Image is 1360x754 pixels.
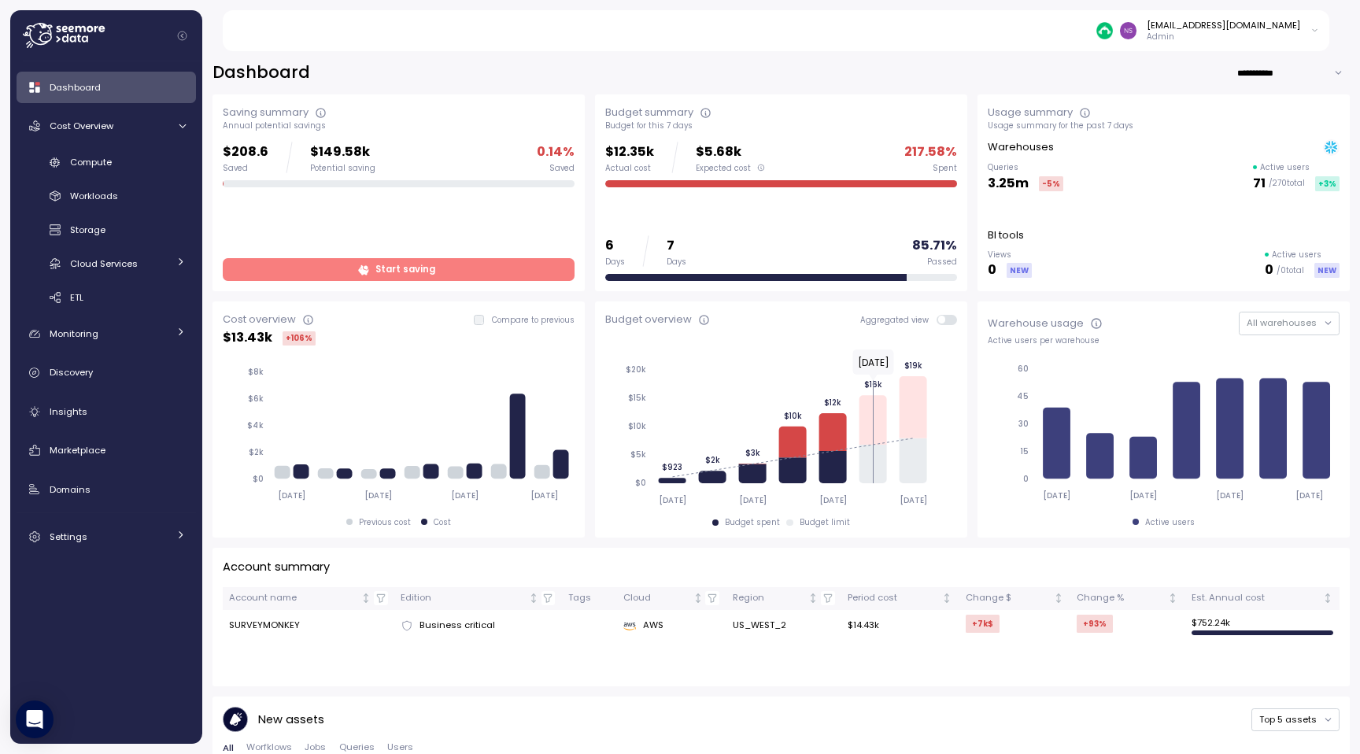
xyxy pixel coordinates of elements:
span: Discovery [50,366,93,379]
tspan: $10k [628,421,646,431]
a: Cost Overview [17,110,196,142]
p: $149.58k [310,142,375,163]
tspan: [DATE] [739,495,767,505]
div: Potential saving [310,163,375,174]
span: Aggregated view [860,315,937,325]
th: EditionNot sorted [394,587,562,610]
a: Cloud Services [17,250,196,276]
th: RegionNot sorted [726,587,841,610]
div: Saving summary [223,105,309,120]
p: Compare to previous [492,315,575,326]
tspan: $15k [628,393,646,403]
p: New assets [258,711,324,729]
div: NEW [1007,263,1032,278]
a: Compute [17,150,196,176]
div: Cloud [623,591,690,605]
div: Period cost [848,591,940,605]
span: Storage [70,224,105,236]
p: 6 [605,235,625,257]
img: 687cba7b7af778e9efcde14e.PNG [1096,22,1113,39]
span: All [223,744,234,752]
th: Change %Not sorted [1070,587,1184,610]
tspan: [DATE] [1296,490,1324,501]
span: ETL [70,291,83,304]
tspan: $3k [745,448,759,458]
div: NEW [1314,263,1340,278]
p: $5.68k [696,142,766,163]
tspan: [DATE] [531,490,559,501]
div: Days [667,257,686,268]
div: Spent [933,163,957,174]
tspan: $0 [253,474,264,484]
div: AWS [623,619,719,633]
span: Domains [50,483,91,496]
h2: Dashboard [213,61,310,84]
div: Usage summary for the past 7 days [988,120,1340,131]
tspan: 30 [1018,419,1029,429]
span: Cloud Services [70,257,138,270]
tspan: [DATE] [1217,490,1244,501]
span: Marketplace [50,444,105,456]
div: Open Intercom Messenger [16,700,54,738]
span: Cost Overview [50,120,113,132]
tspan: [DATE] [1043,490,1070,501]
tspan: $16k [863,379,881,390]
a: Workloads [17,183,196,209]
div: Not sorted [1322,593,1333,604]
tspan: 0 [1023,474,1029,484]
tspan: 15 [1020,446,1029,456]
tspan: 60 [1018,364,1029,374]
div: Not sorted [360,593,371,604]
div: Est. Annual cost [1192,591,1320,605]
p: 85.71 % [912,235,957,257]
p: $12.35k [605,142,654,163]
span: Queries [339,743,375,752]
a: ETL [17,284,196,310]
div: Not sorted [693,593,704,604]
div: Saved [223,163,268,174]
div: Usage summary [988,105,1073,120]
th: Est. Annual costNot sorted [1184,587,1340,610]
span: Insights [50,405,87,418]
p: 3.25m [988,173,1029,194]
div: +106 % [283,331,316,346]
a: Marketplace [17,434,196,466]
td: $ 752.24k [1184,610,1340,641]
span: Start saving [375,259,435,280]
span: Dashboard [50,81,101,94]
div: -5 % [1039,176,1063,191]
tspan: $2k [249,447,264,457]
p: 217.58 % [904,142,957,163]
tspan: $20k [626,364,646,375]
span: Jobs [305,743,326,752]
tspan: $8k [248,367,264,377]
tspan: $19k [904,360,922,371]
div: Budget spent [725,517,780,528]
div: Passed [927,257,957,268]
div: [EMAIL_ADDRESS][DOMAIN_NAME] [1147,19,1300,31]
p: / 270 total [1269,178,1305,189]
span: All warehouses [1247,316,1317,329]
p: / 0 total [1277,265,1304,276]
div: Budget summary [605,105,693,120]
div: Actual cost [605,163,654,174]
span: Monitoring [50,327,98,340]
div: Budget overview [605,312,692,327]
tspan: $0 [635,478,646,488]
div: +7k $ [966,615,1000,633]
a: Dashboard [17,72,196,103]
img: d8f3371d50c36e321b0eb15bc94ec64c [1120,22,1136,39]
div: Tags [568,591,611,605]
tspan: $5k [630,449,646,460]
span: Users [387,743,413,752]
tspan: $2k [704,455,719,465]
div: Days [605,257,625,268]
text: [DATE] [857,356,889,369]
div: Budget for this 7 days [605,120,957,131]
div: Annual potential savings [223,120,575,131]
span: Settings [50,530,87,543]
tspan: [DATE] [659,495,686,505]
div: Account name [229,591,358,605]
th: Period costNot sorted [841,587,959,610]
p: 7 [667,235,686,257]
